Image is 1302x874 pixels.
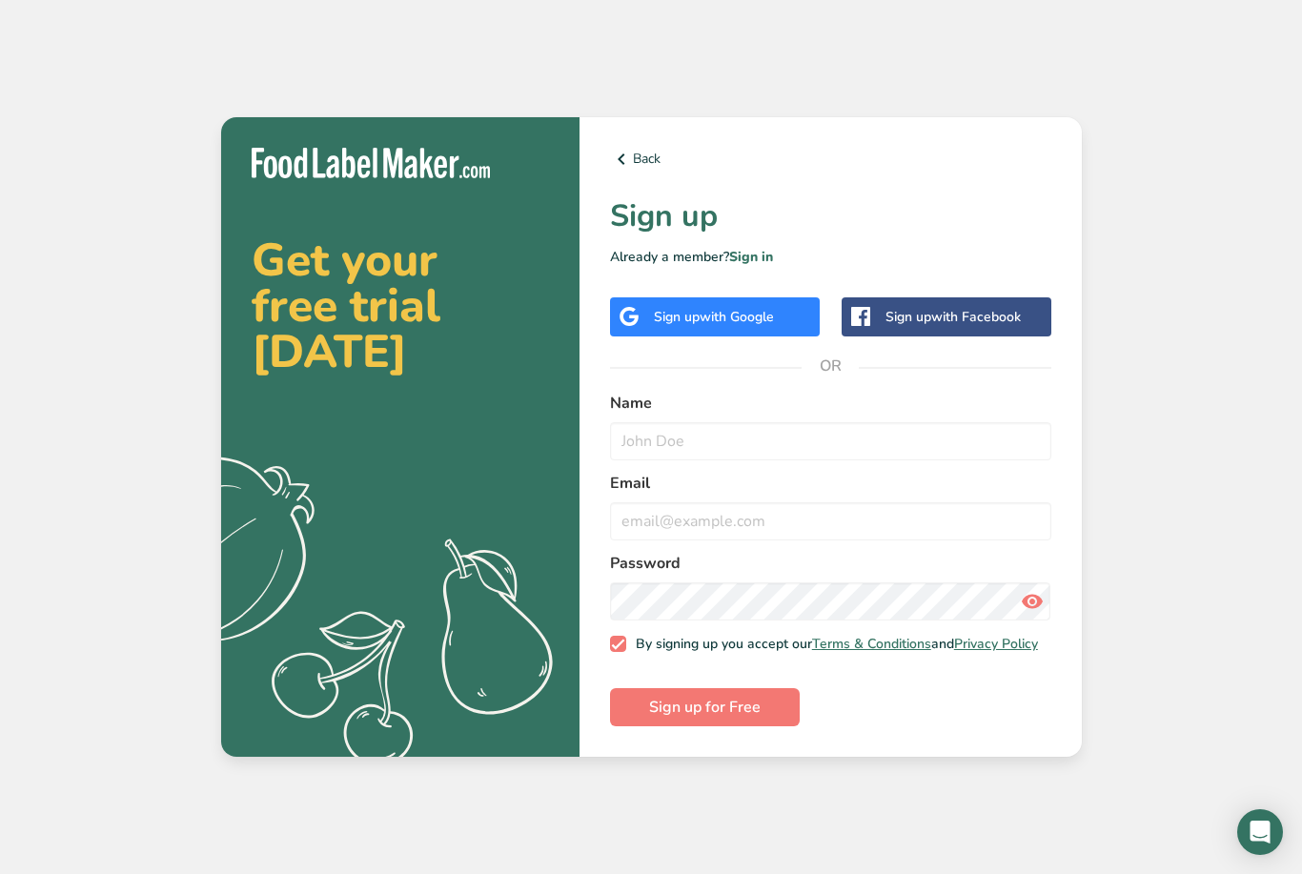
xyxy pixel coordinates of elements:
a: Back [610,148,1051,171]
a: Privacy Policy [954,635,1038,653]
p: Already a member? [610,247,1051,267]
span: By signing up you accept our and [626,636,1038,653]
input: email@example.com [610,502,1051,540]
div: Open Intercom Messenger [1237,809,1283,855]
a: Terms & Conditions [812,635,931,653]
span: with Google [700,308,774,326]
label: Email [610,472,1051,495]
span: with Facebook [931,308,1021,326]
div: Sign up [885,307,1021,327]
div: Sign up [654,307,774,327]
input: John Doe [610,422,1051,460]
label: Password [610,552,1051,575]
span: OR [802,337,859,395]
a: Sign in [729,248,773,266]
img: Food Label Maker [252,148,490,179]
span: Sign up for Free [649,696,761,719]
button: Sign up for Free [610,688,800,726]
h1: Sign up [610,193,1051,239]
label: Name [610,392,1051,415]
h2: Get your free trial [DATE] [252,237,549,375]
